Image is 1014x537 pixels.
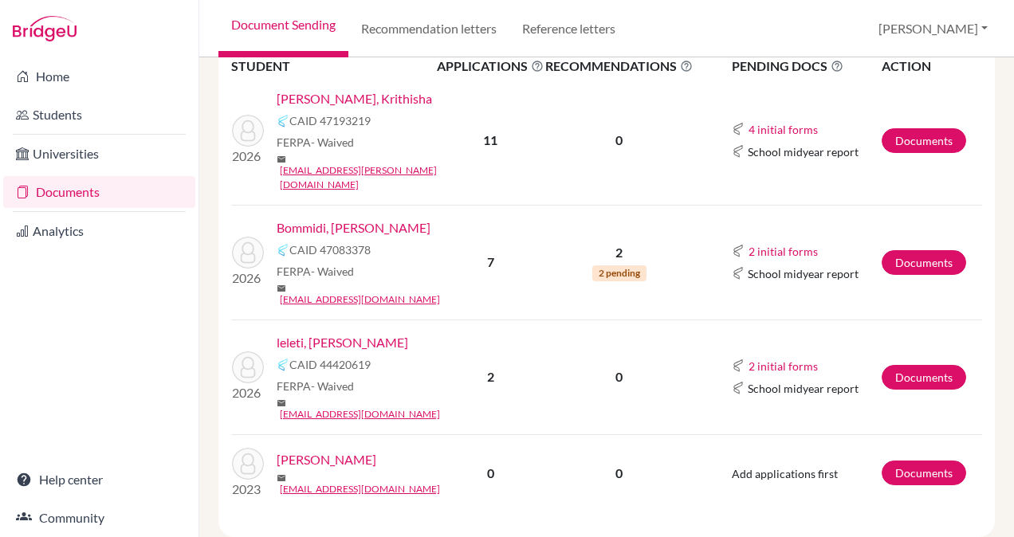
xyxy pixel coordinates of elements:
[3,215,195,247] a: Analytics
[277,115,289,127] img: Common App logo
[732,267,745,280] img: Common App logo
[3,61,195,92] a: Home
[277,218,430,237] a: Bommidi, [PERSON_NAME]
[732,359,745,372] img: Common App logo
[545,464,693,483] p: 0
[748,357,819,375] button: 2 initial forms
[277,378,354,394] span: FERPA
[3,464,195,496] a: Help center
[732,57,880,76] span: PENDING DOCS
[277,244,289,257] img: Common App logo
[545,131,693,150] p: 0
[232,147,264,166] p: 2026
[732,467,838,480] span: Add applications first
[280,163,447,192] a: [EMAIL_ADDRESS][PERSON_NAME][DOMAIN_NAME]
[232,351,264,383] img: leleti, vishrut
[277,284,286,293] span: mail
[748,120,819,139] button: 4 initial forms
[232,237,264,268] img: Bommidi, Sushaeni
[545,367,693,386] p: 0
[277,89,432,108] a: [PERSON_NAME], Krithisha
[311,135,354,149] span: - Waived
[871,14,995,44] button: [PERSON_NAME]
[487,465,494,480] b: 0
[289,112,371,129] span: CAID 47193219
[289,356,371,373] span: CAID 44420619
[280,482,440,496] a: [EMAIL_ADDRESS][DOMAIN_NAME]
[732,145,745,158] img: Common App logo
[289,241,371,258] span: CAID 47083378
[277,398,286,408] span: mail
[232,480,264,499] p: 2023
[882,461,966,485] a: Documents
[277,134,354,151] span: FERPA
[3,502,195,534] a: Community
[748,143,859,160] span: School midyear report
[882,365,966,390] a: Documents
[748,265,859,282] span: School midyear report
[232,383,264,402] p: 2026
[3,138,195,170] a: Universities
[545,243,693,262] p: 2
[277,359,289,371] img: Common App logo
[232,448,264,480] img: Abburi, Mokshitha
[311,265,354,278] span: - Waived
[277,263,354,280] span: FERPA
[232,268,264,288] p: 2026
[437,57,544,76] span: APPLICATIONS
[231,56,436,76] th: STUDENT
[732,245,745,257] img: Common App logo
[748,380,859,397] span: School midyear report
[232,115,264,147] img: Gayam, Krithisha
[311,379,354,393] span: - Waived
[277,333,408,352] a: leleti, [PERSON_NAME]
[545,57,693,76] span: RECOMMENDATIONS
[882,250,966,275] a: Documents
[487,369,494,384] b: 2
[483,132,497,147] b: 11
[732,123,745,135] img: Common App logo
[3,176,195,208] a: Documents
[13,16,77,41] img: Bridge-U
[277,473,286,483] span: mail
[277,155,286,164] span: mail
[280,292,440,307] a: [EMAIL_ADDRESS][DOMAIN_NAME]
[3,99,195,131] a: Students
[592,265,647,281] span: 2 pending
[881,56,982,76] th: ACTION
[280,407,440,421] a: [EMAIL_ADDRESS][DOMAIN_NAME]
[732,382,745,394] img: Common App logo
[882,128,966,153] a: Documents
[748,242,819,261] button: 2 initial forms
[277,450,376,469] a: [PERSON_NAME]
[487,254,494,269] b: 7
